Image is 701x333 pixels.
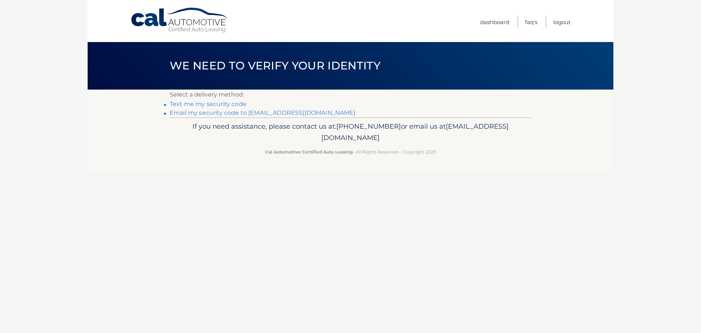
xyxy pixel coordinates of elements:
a: FAQ's [525,16,537,28]
span: We need to verify your identity [170,59,380,72]
a: Cal Automotive [130,7,229,33]
a: Email my security code to [EMAIL_ADDRESS][DOMAIN_NAME] [170,109,356,116]
a: Dashboard [480,16,509,28]
a: Logout [553,16,571,28]
a: Text me my security code [170,101,246,107]
p: - All Rights Reserved - Copyright 2025 [175,148,526,156]
strong: Cal Automotive Certified Auto Leasing [265,149,353,155]
p: If you need assistance, please contact us at: or email us at [175,121,526,144]
p: Select a delivery method: [170,90,531,100]
span: [PHONE_NUMBER] [336,122,401,130]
